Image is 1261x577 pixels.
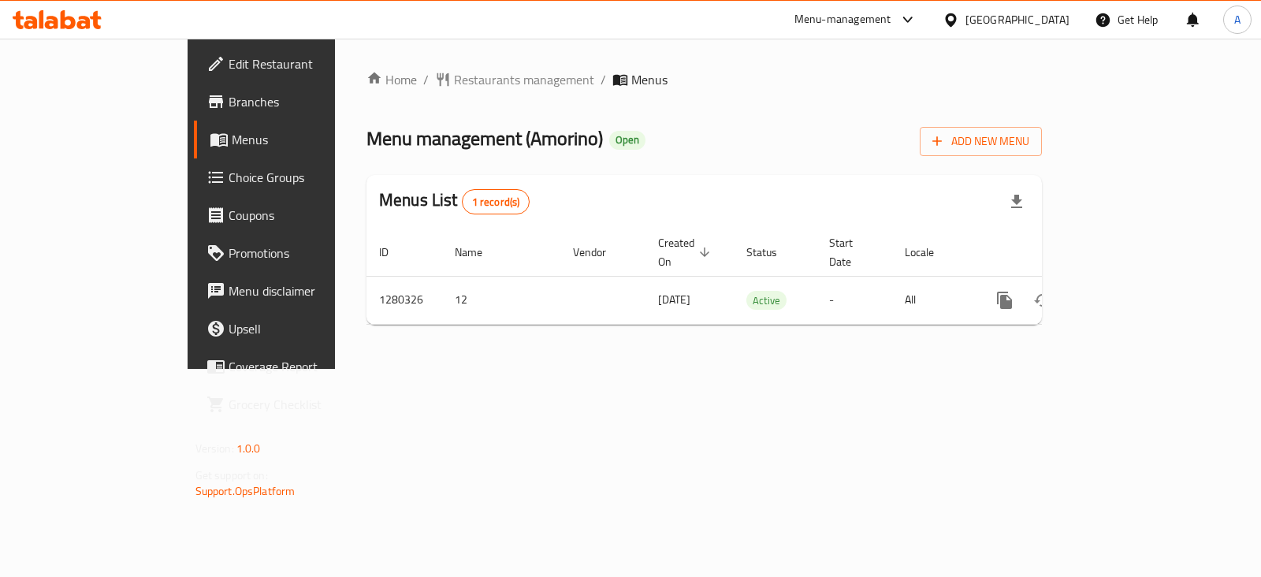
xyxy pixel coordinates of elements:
td: - [816,276,892,324]
span: 1 record(s) [463,195,530,210]
div: Menu-management [794,10,891,29]
a: Restaurants management [435,70,594,89]
span: Get support on: [195,465,268,486]
a: Coverage Report [194,348,398,385]
a: Upsell [194,310,398,348]
span: Coverage Report [229,357,385,376]
span: [DATE] [658,289,690,310]
span: Menus [631,70,668,89]
span: Upsell [229,319,385,338]
table: enhanced table [366,229,1150,325]
span: Active [746,292,787,310]
nav: breadcrumb [366,70,1042,89]
button: Add New Menu [920,127,1042,156]
li: / [601,70,606,89]
h2: Menus List [379,188,530,214]
a: Menu disclaimer [194,272,398,310]
span: 1.0.0 [236,438,261,459]
span: Add New Menu [932,132,1029,151]
div: Open [609,131,645,150]
span: Edit Restaurant [229,54,385,73]
th: Actions [973,229,1150,277]
a: Edit Restaurant [194,45,398,83]
span: Locale [905,243,954,262]
span: Menu disclaimer [229,281,385,300]
span: ID [379,243,409,262]
span: Name [455,243,503,262]
a: Menus [194,121,398,158]
span: Branches [229,92,385,111]
span: Start Date [829,233,873,271]
td: 12 [442,276,560,324]
button: Change Status [1024,281,1062,319]
span: Created On [658,233,715,271]
span: Open [609,133,645,147]
div: Export file [998,183,1036,221]
a: Choice Groups [194,158,398,196]
a: Grocery Checklist [194,385,398,423]
span: Restaurants management [454,70,594,89]
button: more [986,281,1024,319]
div: [GEOGRAPHIC_DATA] [965,11,1069,28]
span: Menu management ( Amorino ) [366,121,603,156]
span: A [1234,11,1241,28]
a: Coupons [194,196,398,234]
div: Active [746,291,787,310]
li: / [423,70,429,89]
td: 1280326 [366,276,442,324]
span: Choice Groups [229,168,385,187]
a: Branches [194,83,398,121]
a: Promotions [194,234,398,272]
span: Version: [195,438,234,459]
span: Menus [232,130,385,149]
span: Coupons [229,206,385,225]
span: Grocery Checklist [229,395,385,414]
span: Status [746,243,798,262]
span: Vendor [573,243,627,262]
span: Promotions [229,244,385,262]
div: Total records count [462,189,530,214]
a: Support.OpsPlatform [195,481,296,501]
td: All [892,276,973,324]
